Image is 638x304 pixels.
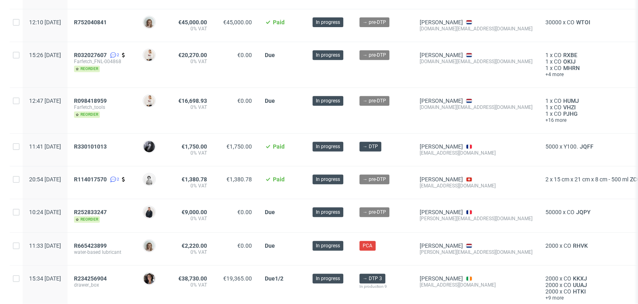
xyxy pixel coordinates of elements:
a: [PERSON_NAME] [420,275,463,282]
span: Farfetch_FNL-004868 [74,58,130,65]
span: 1 [545,98,549,104]
span: Due [265,52,275,58]
a: [PERSON_NAME] [420,19,463,26]
span: water-based lubricant [74,249,130,255]
span: CO [567,19,575,26]
div: [DOMAIN_NAME][EMAIL_ADDRESS][DOMAIN_NAME] [420,58,532,65]
span: €16,698.93 [178,98,207,104]
span: In progress [316,208,340,216]
a: R252833247 [74,209,108,215]
span: R114017570 [74,176,107,183]
span: €1,750.00 [182,143,207,150]
span: Due [265,209,275,215]
a: [PERSON_NAME] [420,209,463,215]
span: CO [554,58,562,65]
img: Monika Poźniak [144,17,155,28]
span: 12:47 [DATE] [29,98,61,104]
span: 2 [117,176,119,183]
span: JQPY [575,209,592,215]
a: R752040841 [74,19,108,26]
span: CO [564,282,571,288]
a: [PERSON_NAME] [420,143,463,150]
a: R234256904 [74,275,108,282]
a: 2 [108,176,119,183]
span: In progress [316,176,340,183]
a: 2 [108,52,119,58]
a: [PERSON_NAME] [420,242,463,249]
img: Mari Fok [144,95,155,106]
img: Monika Poźniak [144,240,155,251]
span: RHVK [571,242,589,249]
span: Due [265,98,275,104]
span: 0% VAT [175,183,207,189]
img: Dudek Mariola [144,174,155,185]
span: 1/2 [275,275,283,282]
span: Y100. [564,143,578,150]
span: 15:34 [DATE] [29,275,61,282]
span: €2,220.00 [182,242,207,249]
span: MHRN [562,65,581,71]
span: CO [564,275,571,282]
span: Paid [273,143,285,150]
span: In progress [316,242,340,249]
span: KKXJ [571,275,589,282]
span: Paid [273,19,285,26]
span: CO [564,242,571,249]
span: drawer_box [74,282,130,288]
span: 2000 [545,288,558,295]
span: 0% VAT [175,215,207,222]
span: In progress [316,19,340,26]
span: 1 [545,58,549,65]
a: HUMJ [562,98,581,104]
a: HTKI [571,288,587,295]
a: RXBE [562,52,579,58]
span: €9,000.00 [182,209,207,215]
a: OKIJ [562,58,577,65]
span: In progress [316,51,340,59]
span: 1 [545,52,549,58]
span: → DTP 3 [363,275,382,282]
span: → pre-DTP [363,208,386,216]
span: 2 [545,176,549,183]
span: CO [554,104,562,111]
span: 11:33 [DATE] [29,242,61,249]
a: [PERSON_NAME] [420,52,463,58]
span: 20:54 [DATE] [29,176,61,183]
span: reorder [74,216,100,223]
span: 1 [545,111,549,117]
span: PCA [363,242,372,249]
a: [PERSON_NAME] [420,98,463,104]
div: [DOMAIN_NAME][EMAIL_ADDRESS][DOMAIN_NAME] [420,26,532,32]
span: €1,750.00 [226,143,252,150]
span: VHZI [562,104,577,111]
a: R032027607 [74,52,108,58]
span: → pre-DTP [363,19,386,26]
img: Moreno Martinez Cristina [144,273,155,284]
span: 0% VAT [175,249,207,255]
span: 2000 [545,275,558,282]
div: In production 9 [359,283,407,290]
span: 1 [545,65,549,71]
span: Due [265,242,275,249]
span: reorder [74,111,100,118]
a: R665423899 [74,242,108,249]
span: CO [554,52,562,58]
span: CO [554,98,562,104]
span: €38,730.00 [178,275,207,282]
span: reorder [74,66,100,72]
span: In progress [316,275,340,282]
span: CO [554,65,562,71]
span: In progress [316,97,340,104]
a: R098418959 [74,98,108,104]
span: → pre-DTP [363,51,386,59]
span: JQFF [578,143,595,150]
span: R665423899 [74,242,107,249]
div: [EMAIL_ADDRESS][DOMAIN_NAME] [420,150,532,156]
a: PJHG [562,111,579,117]
span: 0% VAT [175,282,207,288]
a: R114017570 [74,176,108,183]
span: Farfetch_tools [74,104,130,111]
